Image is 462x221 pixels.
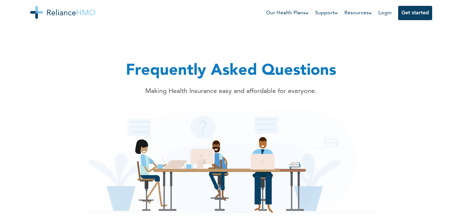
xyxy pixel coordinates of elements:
h1: Frequently Asked Questions [126,59,336,83]
a: Login [378,10,392,16]
a: Our Health Plans [266,9,309,17]
a: Resources [344,9,372,17]
img: Reliance HMO's Logo [30,6,95,19]
a: Support [315,9,338,17]
button: Get started [398,6,432,20]
p: Making Health Insurance easy and affordable for everyone. [126,86,336,96]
